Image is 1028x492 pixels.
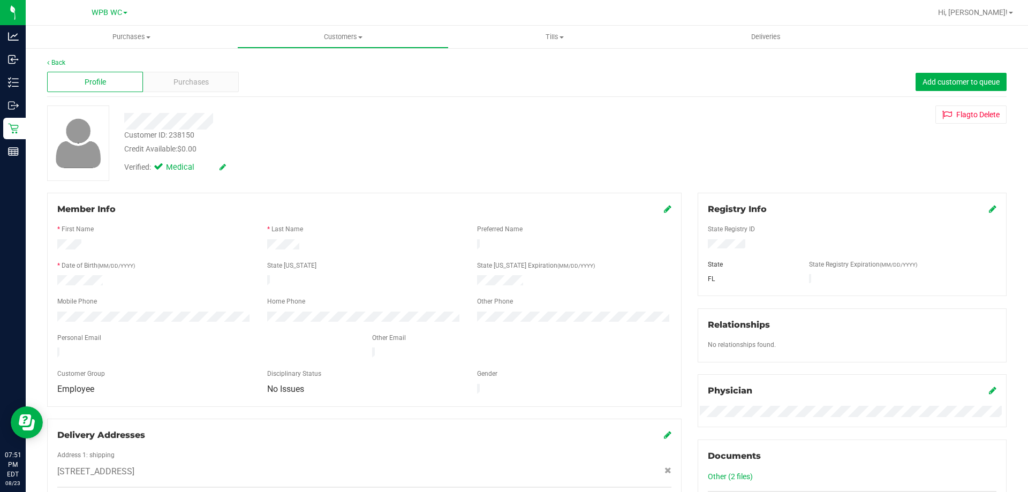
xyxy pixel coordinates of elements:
span: Tills [449,32,660,42]
span: Deliveries [737,32,795,42]
a: Customers [237,26,449,48]
span: Registry Info [708,204,767,214]
a: Purchases [26,26,237,48]
label: Preferred Name [477,224,523,234]
div: Credit Available: [124,143,596,155]
span: [STREET_ADDRESS] [57,465,134,478]
label: Other Phone [477,297,513,306]
label: State Registry Expiration [809,260,917,269]
iframe: Resource center [11,406,43,438]
inline-svg: Inbound [8,54,19,65]
label: Disciplinary Status [267,369,321,379]
span: Physician [708,385,752,396]
a: Back [47,59,65,66]
inline-svg: Outbound [8,100,19,111]
inline-svg: Retail [8,123,19,134]
span: Employee [57,384,94,394]
span: $0.00 [177,145,196,153]
div: Verified: [124,162,226,173]
label: Personal Email [57,333,101,343]
inline-svg: Analytics [8,31,19,42]
label: Address 1: shipping [57,450,115,460]
label: State Registry ID [708,224,755,234]
label: First Name [62,224,94,234]
label: Other Email [372,333,406,343]
span: Purchases [173,77,209,88]
label: Date of Birth [62,261,135,270]
label: Mobile Phone [57,297,97,306]
inline-svg: Reports [8,146,19,157]
inline-svg: Inventory [8,77,19,88]
p: 08/23 [5,479,21,487]
div: Customer ID: 238150 [124,130,194,141]
span: Hi, [PERSON_NAME]! [938,8,1008,17]
span: Relationships [708,320,770,330]
label: State [US_STATE] Expiration [477,261,595,270]
span: WPB WC [92,8,122,17]
span: Medical [166,162,209,173]
div: State [700,260,802,269]
span: Customers [238,32,448,42]
label: Home Phone [267,297,305,306]
span: (MM/DD/YYYY) [557,263,595,269]
span: (MM/DD/YYYY) [97,263,135,269]
div: FL [700,274,802,284]
span: Profile [85,77,106,88]
button: Add customer to queue [916,73,1007,91]
label: State [US_STATE] [267,261,316,270]
span: Delivery Addresses [57,430,145,440]
span: No Issues [267,384,304,394]
a: Tills [449,26,660,48]
span: (MM/DD/YYYY) [880,262,917,268]
span: Add customer to queue [923,78,1000,86]
label: Last Name [271,224,303,234]
label: No relationships found. [708,340,776,350]
label: Customer Group [57,369,105,379]
span: Documents [708,451,761,461]
span: Purchases [26,32,237,42]
a: Deliveries [660,26,872,48]
span: Member Info [57,204,116,214]
button: Flagto Delete [935,105,1007,124]
img: user-icon.png [50,116,107,171]
a: Other (2 files) [708,472,753,481]
p: 07:51 PM EDT [5,450,21,479]
label: Gender [477,369,497,379]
